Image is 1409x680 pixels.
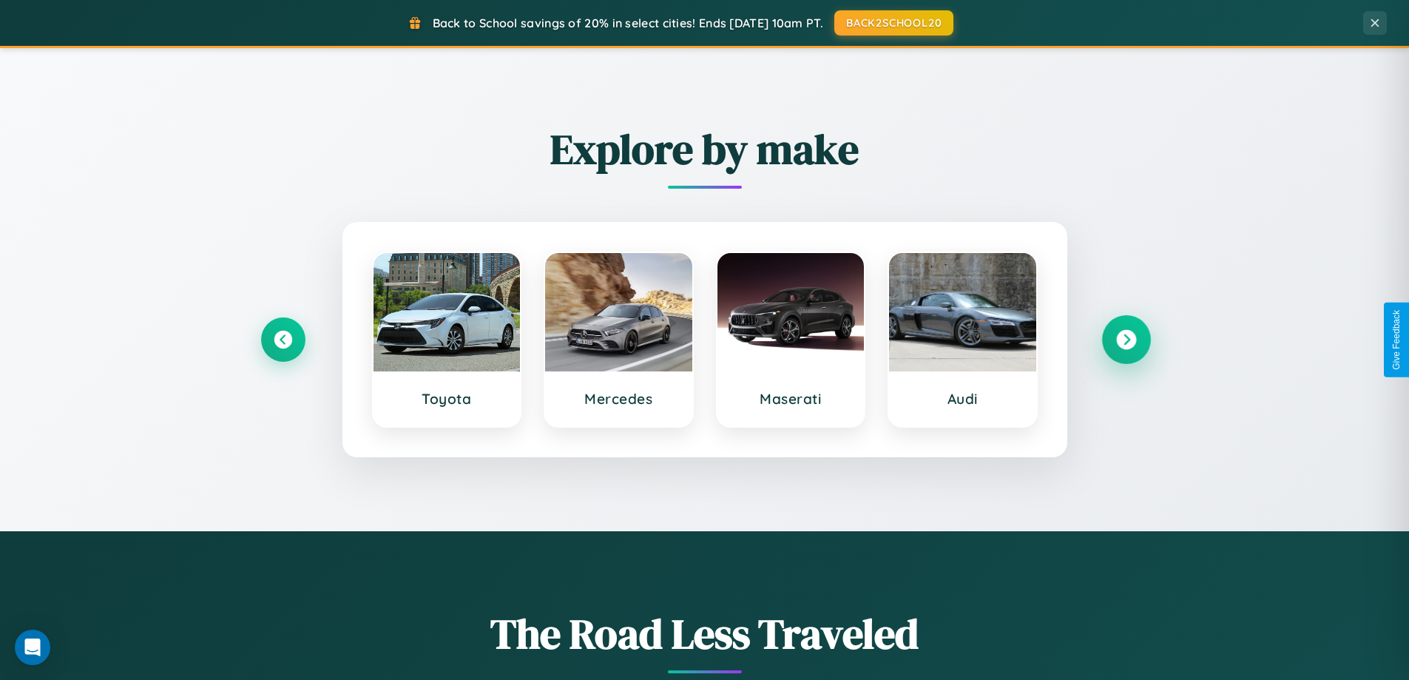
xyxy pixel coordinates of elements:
[1391,310,1402,370] div: Give Feedback
[433,16,823,30] span: Back to School savings of 20% in select cities! Ends [DATE] 10am PT.
[261,605,1149,662] h1: The Road Less Traveled
[834,10,953,36] button: BACK2SCHOOL20
[15,630,50,665] div: Open Intercom Messenger
[904,390,1021,408] h3: Audi
[261,121,1149,178] h2: Explore by make
[388,390,506,408] h3: Toyota
[560,390,678,408] h3: Mercedes
[732,390,850,408] h3: Maserati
